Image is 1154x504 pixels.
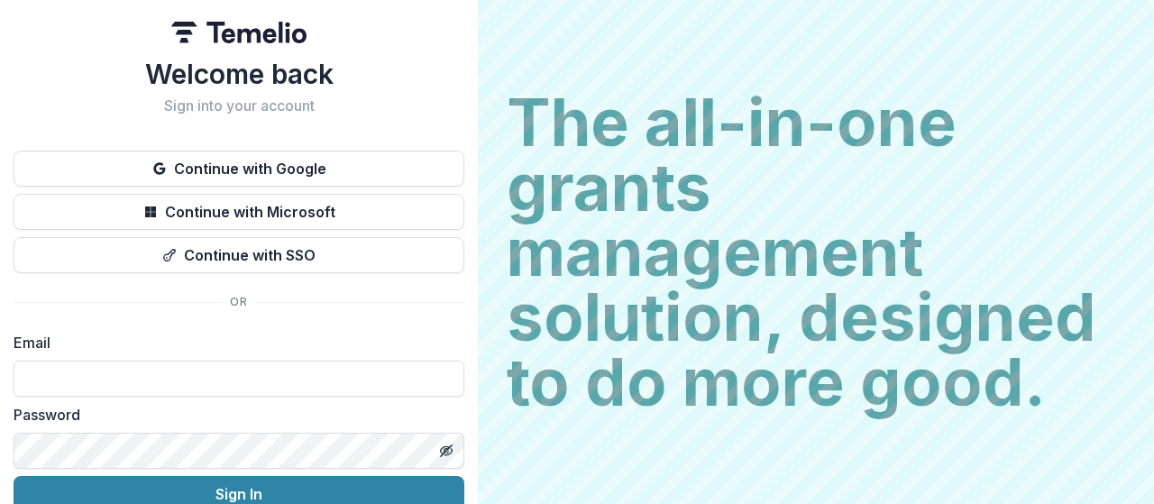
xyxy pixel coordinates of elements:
label: Email [14,332,453,353]
h1: Welcome back [14,58,464,90]
button: Continue with Google [14,151,464,187]
button: Continue with SSO [14,237,464,273]
button: Continue with Microsoft [14,194,464,230]
label: Password [14,404,453,426]
h2: Sign into your account [14,97,464,115]
img: Temelio [171,22,307,43]
button: Toggle password visibility [432,436,461,465]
